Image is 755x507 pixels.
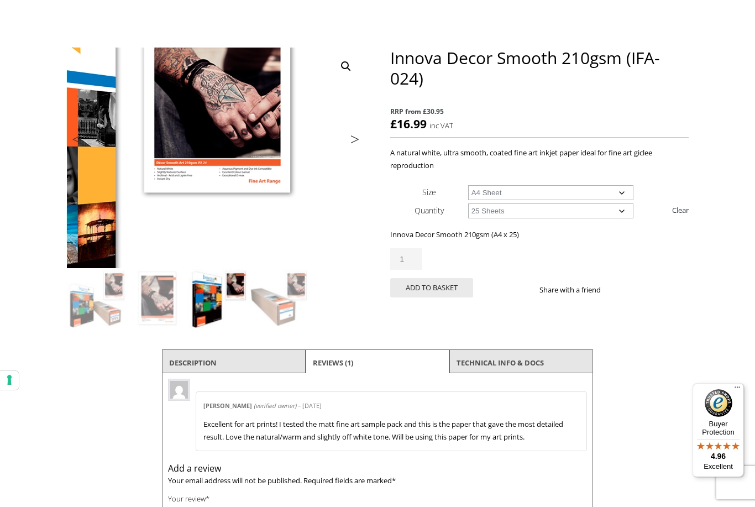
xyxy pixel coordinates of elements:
p: Buyer Protection [693,420,744,436]
img: facebook sharing button [614,285,623,294]
img: Innova Decor Smooth 210gsm (IFA-024) - Image 2 [128,269,187,328]
a: Reviews (1) [313,353,353,373]
span: Add a review [168,462,221,474]
p: Share with a friend [539,284,614,296]
p: Excellent [693,462,744,471]
p: Excellent for art prints! I tested the matt fine art sample pack and this is the paper that gave ... [203,418,579,443]
img: Trusted Shops Trustmark [705,389,732,417]
span: £ [390,116,397,132]
img: email sharing button [641,285,649,294]
a: Clear options [672,201,689,219]
span: 4.96 [711,452,726,461]
h1: Innova Decor Smooth 210gsm (IFA-024) [390,48,689,88]
button: Menu [731,383,744,396]
img: Innova Decor Smooth 210gsm (IFA-024) - Image 4 [249,269,309,328]
button: Add to basket [390,278,473,297]
a: View full-screen image gallery [336,56,356,76]
img: twitter sharing button [627,285,636,294]
time: [DATE] [302,401,322,410]
p: Innova Decor Smooth 210gsm (A4 x 25) [390,228,689,241]
span: RRP from £30.95 [390,105,689,118]
img: Innova Decor Smooth 210gsm (IFA-024) [67,269,127,328]
label: Size [422,187,436,197]
span: Required fields are marked [303,475,396,485]
span: Your email address will not be published. [168,475,302,485]
bdi: 16.99 [390,116,427,132]
a: TECHNICAL INFO & DOCS [457,353,544,373]
button: Trusted Shops TrustmarkBuyer Protection4.96Excellent [693,383,744,477]
p: A natural white, ultra smooth, coated fine art inkjet paper ideal for fine art giclee reproduction [390,147,689,172]
em: (verified owner) [254,401,296,410]
input: Product quantity [390,248,422,270]
label: Your review [168,494,209,504]
span: – [298,401,301,410]
img: Innova Decor Smooth 210gsm (IFA-024) - Image 3 [188,269,248,328]
strong: [PERSON_NAME] [203,401,252,410]
label: Quantity [415,205,444,216]
a: Description [169,353,217,373]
